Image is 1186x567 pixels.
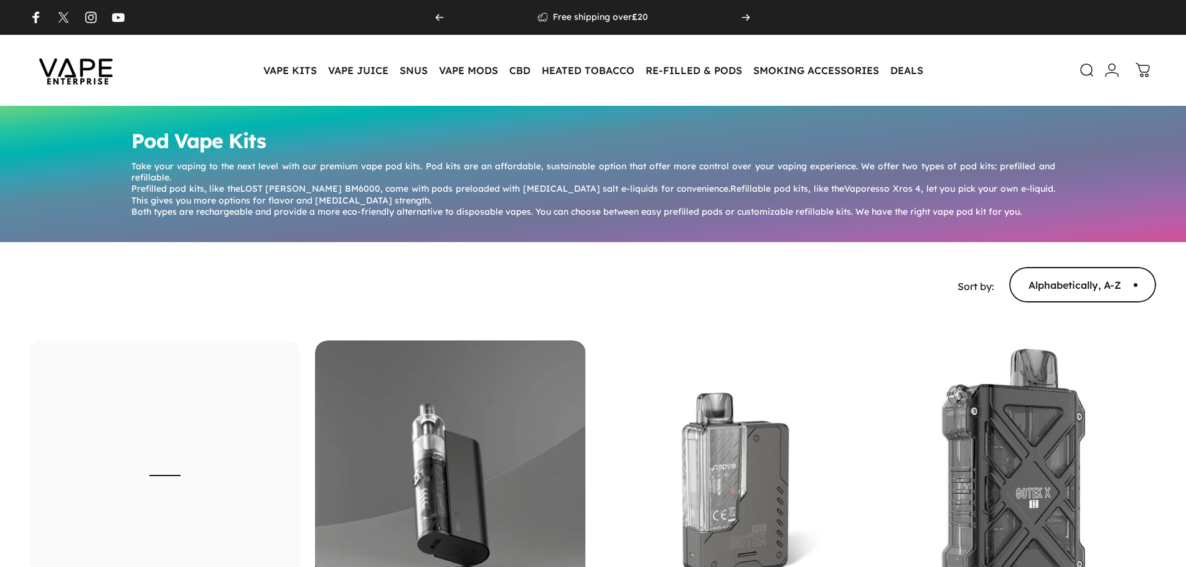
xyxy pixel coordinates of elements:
[20,41,132,100] img: Vape Enterprise
[632,11,638,22] strong: £
[240,183,380,194] a: LOST [PERSON_NAME] BM6000
[536,57,640,83] summary: HEATED TOBACCO
[504,57,536,83] summary: CBD
[394,57,433,83] summary: SNUS
[640,57,748,83] summary: RE-FILLED & PODS
[748,57,885,83] summary: SMOKING ACCESSORIES
[433,57,504,83] summary: VAPE MODS
[258,57,322,83] summary: VAPE KITS
[131,183,1055,205] span: , come with pods preloaded with [MEDICAL_DATA] salt e-liquids for convenience. , like the , let y...
[958,280,994,293] span: Sort by:
[131,161,1055,183] span: Take your vaping to the next level with our premium vape pod kits. Pod kits are an affordable, su...
[131,131,1055,151] h1: Pod Vape Kits
[322,57,394,83] summary: VAPE JUICE
[553,12,648,23] p: Free shipping over 20
[1129,57,1157,84] a: 0 items
[131,183,204,194] a: Prefilled pod kits
[204,183,240,194] span: , like the
[730,183,808,194] a: Refillable pod kits
[258,57,929,83] nav: Primary
[885,57,929,83] a: DEALS
[131,206,1022,217] span: Both types are rechargeable and provide a more eco-friendly alternative to disposable vapes. You ...
[844,183,921,194] a: Vaporesso Xros 4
